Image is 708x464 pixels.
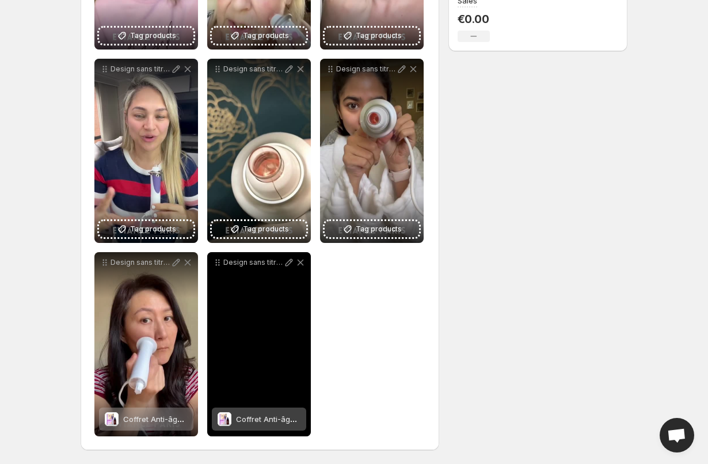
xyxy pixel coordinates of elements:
[111,64,170,74] p: Design sans titre 30
[660,418,694,452] a: Open chat
[236,414,410,424] span: Coffret Anti-âge - Eviance-[GEOGRAPHIC_DATA]
[111,258,170,267] p: Design sans titre 23
[99,221,193,237] button: Tag products
[223,258,283,267] p: Design sans titre 22
[94,252,198,436] div: Design sans titre 23Coffret Anti-âge - Eviance-ParisCoffret Anti-âge - Eviance-[GEOGRAPHIC_DATA]
[123,414,298,424] span: Coffret Anti-âge - Eviance-[GEOGRAPHIC_DATA]
[105,412,119,426] img: Coffret Anti-âge - Eviance-Paris
[356,223,402,235] span: Tag products
[325,28,419,44] button: Tag products
[212,221,306,237] button: Tag products
[336,64,396,74] p: Design sans titre 29
[356,30,402,41] span: Tag products
[320,59,424,243] div: Design sans titre 29Tag products
[218,412,231,426] img: Coffret Anti-âge - Eviance-Paris
[325,221,419,237] button: Tag products
[99,28,193,44] button: Tag products
[130,223,176,235] span: Tag products
[458,12,490,26] p: €0.00
[94,59,198,243] div: Design sans titre 30Tag products
[243,30,289,41] span: Tag products
[223,64,283,74] p: Design sans titre 26
[207,252,311,436] div: Design sans titre 22Coffret Anti-âge - Eviance-ParisCoffret Anti-âge - Eviance-[GEOGRAPHIC_DATA]
[207,59,311,243] div: Design sans titre 26Tag products
[130,30,176,41] span: Tag products
[243,223,289,235] span: Tag products
[212,28,306,44] button: Tag products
